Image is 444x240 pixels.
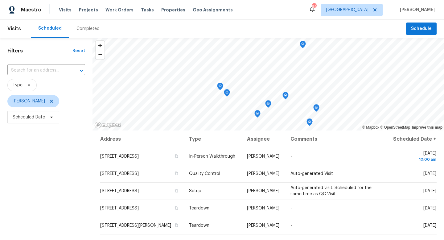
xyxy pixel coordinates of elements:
span: Teardown [189,223,209,228]
span: [STREET_ADDRESS] [100,172,139,176]
span: Quality Control [189,172,220,176]
span: [PERSON_NAME] [247,172,279,176]
a: OpenStreetMap [380,125,410,130]
span: Setup [189,189,201,193]
span: [STREET_ADDRESS] [100,154,139,159]
button: Copy Address [174,205,179,211]
span: Scheduled Date [13,114,45,120]
span: [STREET_ADDRESS][PERSON_NAME] [100,223,171,228]
div: Map marker [254,110,261,120]
span: Work Orders [105,7,134,13]
button: Copy Address [174,171,179,176]
button: Zoom in [96,41,105,50]
span: [PERSON_NAME] [247,223,279,228]
span: [DATE] [423,223,436,228]
div: 64 [312,4,316,10]
button: Zoom out [96,50,105,59]
span: Tasks [141,8,154,12]
div: Completed [76,26,100,32]
div: 10:00 am [392,156,436,163]
div: Map marker [306,118,313,128]
span: - [290,223,292,228]
div: Map marker [313,104,319,114]
h1: Filters [7,48,72,54]
span: [PERSON_NAME] [247,206,279,210]
span: Geo Assignments [193,7,233,13]
span: Properties [161,7,185,13]
a: Mapbox homepage [94,122,121,129]
th: Scheduled Date ↑ [387,130,437,148]
span: [STREET_ADDRESS] [100,189,139,193]
div: Map marker [282,92,289,101]
span: Maestro [21,7,41,13]
span: [STREET_ADDRESS] [100,206,139,210]
span: [PERSON_NAME] [247,189,279,193]
span: Projects [79,7,98,13]
span: Schedule [411,25,432,33]
span: [GEOGRAPHIC_DATA] [326,7,368,13]
th: Comments [286,130,387,148]
span: In-Person Walkthrough [189,154,235,159]
span: [DATE] [423,189,436,193]
span: Auto-generated visit. Scheduled for the same time as QC Visit. [290,186,372,196]
th: Address [100,130,184,148]
div: Scheduled [38,25,62,31]
a: Mapbox [362,125,379,130]
input: Search for an address... [7,66,68,75]
button: Copy Address [174,222,179,228]
div: Map marker [265,100,271,110]
span: [DATE] [423,172,436,176]
span: Teardown [189,206,209,210]
div: Map marker [217,83,223,92]
span: - [290,206,292,210]
span: - [290,154,292,159]
button: Copy Address [174,153,179,159]
a: Improve this map [412,125,442,130]
span: [PERSON_NAME] [13,98,45,104]
th: Assignee [242,130,286,148]
th: Type [184,130,242,148]
span: Visits [7,22,21,35]
button: Copy Address [174,188,179,193]
span: Auto-generated Visit [290,172,333,176]
span: [DATE] [392,151,436,163]
span: Type [13,82,23,88]
canvas: Map [92,38,444,130]
button: Open [77,66,86,75]
div: Reset [72,48,85,54]
span: [PERSON_NAME] [397,7,435,13]
button: Schedule [406,23,437,35]
div: Map marker [300,41,306,50]
div: Map marker [224,89,230,99]
span: [DATE] [423,206,436,210]
span: Visits [59,7,72,13]
span: [PERSON_NAME] [247,154,279,159]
